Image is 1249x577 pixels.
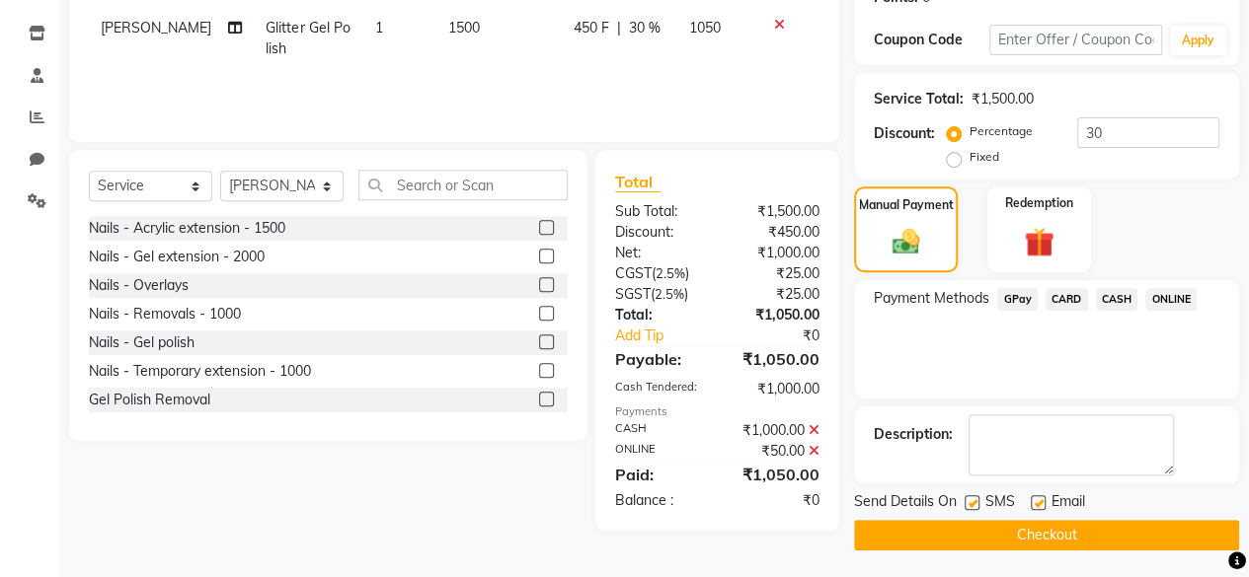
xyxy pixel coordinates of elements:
div: Nails - Temporary extension - 1000 [89,361,311,382]
span: Glitter Gel Polish [266,19,350,57]
div: ₹1,500.00 [717,201,834,222]
span: 1050 [688,19,720,36]
div: ₹1,000.00 [717,420,834,441]
span: Payment Methods [874,288,989,309]
label: Manual Payment [859,196,954,214]
span: GPay [997,288,1038,311]
div: ₹1,500.00 [972,89,1034,109]
div: Nails - Gel polish [89,332,195,353]
button: Checkout [854,520,1239,550]
div: ₹0 [717,490,834,511]
div: Service Total: [874,89,964,109]
div: Nails - Acrylic extension - 1500 [89,218,285,239]
span: 2.5% [655,286,684,302]
img: _cash.svg [884,226,929,257]
span: 2.5% [656,265,685,281]
span: Send Details On [854,491,957,516]
label: Fixed [970,148,999,166]
div: Cash Tendered: [600,379,718,399]
div: Description: [874,424,953,445]
span: Email [1052,491,1085,516]
div: ₹1,050.00 [717,347,834,371]
span: [PERSON_NAME] [101,19,211,36]
span: ONLINE [1145,288,1197,311]
span: 1 [375,19,383,36]
span: 1500 [448,19,480,36]
span: CARD [1046,288,1088,311]
a: Add Tip [600,325,737,346]
div: Discount: [874,123,935,144]
div: ONLINE [600,441,718,462]
span: CGST [615,264,652,282]
div: Balance : [600,490,718,511]
div: ₹1,050.00 [717,463,834,486]
span: 30 % [629,18,661,38]
div: Paid: [600,463,718,486]
div: ₹450.00 [717,222,834,243]
img: _gift.svg [1015,224,1063,260]
span: 450 F [574,18,609,38]
div: Total: [600,305,718,325]
span: Total [615,172,661,192]
span: SMS [985,491,1015,516]
span: SGST [615,285,651,303]
div: ( ) [600,263,718,284]
div: Payable: [600,347,718,371]
input: Search or Scan [358,170,568,200]
label: Redemption [1005,194,1073,212]
div: Nails - Removals - 1000 [89,304,241,325]
div: ₹1,000.00 [717,379,834,399]
span: | [617,18,621,38]
input: Enter Offer / Coupon Code [989,25,1162,55]
label: Percentage [970,122,1033,140]
div: Gel Polish Removal [89,390,210,410]
div: ₹1,050.00 [717,305,834,325]
div: Nails - Overlays [89,275,189,296]
button: Apply [1170,26,1226,55]
div: Discount: [600,222,718,243]
span: CASH [1096,288,1138,311]
div: ( ) [600,284,718,305]
div: Payments [615,403,820,420]
div: CASH [600,420,718,441]
div: Sub Total: [600,201,718,222]
div: ₹50.00 [717,441,834,462]
div: Coupon Code [874,30,989,50]
div: ₹25.00 [717,284,834,305]
div: ₹1,000.00 [717,243,834,263]
div: Nails - Gel extension - 2000 [89,247,265,267]
div: Net: [600,243,718,263]
div: ₹25.00 [717,263,834,284]
div: ₹0 [737,325,834,346]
